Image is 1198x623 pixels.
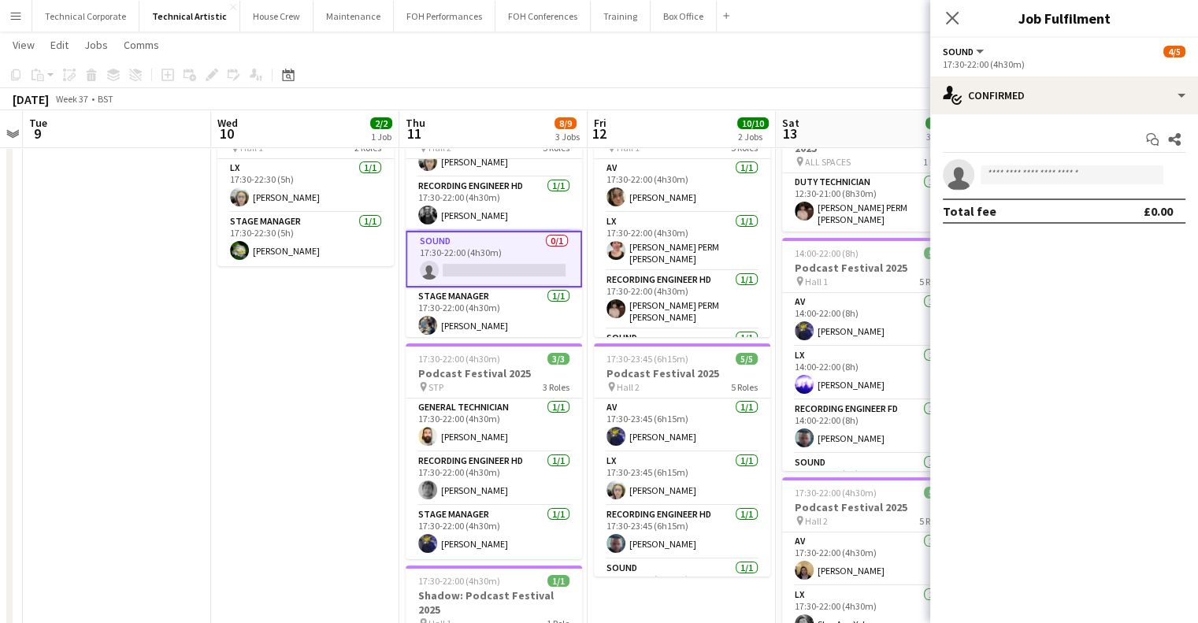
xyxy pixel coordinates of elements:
h3: Podcast Festival 2025 [406,366,582,380]
app-job-card: 17:30-22:00 (4h30m)4/5Podcast Festival 2025 Hall 25 Roles[PERSON_NAME]LX1/117:30-22:00 (4h30m)[PE... [406,104,582,337]
span: 17:30-22:00 (4h30m) [418,353,500,365]
span: Week 37 [52,93,91,105]
app-card-role: AV1/114:00-22:00 (8h)[PERSON_NAME] [782,293,959,347]
h3: Podcast Festival 2025 [782,500,959,514]
span: 11/11 [925,117,957,129]
span: 5/5 [736,353,758,365]
span: Hall 2 [617,381,640,393]
span: 9 [27,124,47,143]
app-card-role: Sound1/1 [594,329,770,383]
button: Training [591,1,651,32]
div: 3 Jobs [926,131,956,143]
button: FOH Conferences [495,1,591,32]
app-job-card: 17:30-22:00 (4h30m)5/5Podcast Festival 2025 Hall 15 RolesAV1/117:30-22:00 (4h30m)[PERSON_NAME]LX1... [594,104,770,337]
div: £0.00 [1144,203,1173,219]
button: FOH Performances [394,1,495,32]
span: Thu [406,116,425,130]
span: View [13,38,35,52]
a: Edit [44,35,75,55]
span: 14:00-22:00 (8h) [795,247,859,259]
span: 10 [215,124,238,143]
app-card-role: AV1/117:30-22:00 (4h30m)[PERSON_NAME] [594,159,770,213]
span: 1/1 [547,575,569,587]
div: 1 Job [371,131,391,143]
app-job-card: 17:30-23:45 (6h15m)5/5Podcast Festival 2025 Hall 25 RolesAV1/117:30-23:45 (6h15m)[PERSON_NAME]LX1... [594,343,770,577]
a: Comms [117,35,165,55]
app-card-role: Stage Manager1/117:30-22:00 (4h30m)[PERSON_NAME] [406,287,582,341]
span: Jobs [84,38,108,52]
button: Sound [943,46,986,57]
span: Edit [50,38,69,52]
span: 2/2 [370,117,392,129]
span: 12 [592,124,606,143]
span: 17:30-23:45 (6h15m) [606,353,688,365]
h3: Job Fulfilment [930,8,1198,28]
app-card-role: Recording Engineer HD1/117:30-22:00 (4h30m)[PERSON_NAME] [406,177,582,231]
app-card-role: Recording Engineer HD1/117:30-22:00 (4h30m)[PERSON_NAME] [406,452,582,506]
span: ALL SPACES [805,156,851,168]
div: Total fee [943,203,996,219]
button: Maintenance [313,1,394,32]
span: 17:30-22:00 (4h30m) [795,487,877,499]
app-job-card: 17:30-22:00 (4h30m)3/3Podcast Festival 2025 STP3 RolesGeneral Technician1/117:30-22:00 (4h30m)[PE... [406,343,582,559]
span: 10/10 [737,117,769,129]
app-card-role: Sound1/117:30-23:45 (6h15m) [594,559,770,613]
app-card-role: Duty Technician1/112:30-21:00 (8h30m)[PERSON_NAME] PERM [PERSON_NAME] [782,173,959,232]
span: 5 Roles [919,515,946,527]
button: Box Office [651,1,717,32]
h3: Shadow: Podcast Festival 2025 [406,588,582,617]
span: Sat [782,116,799,130]
app-card-role: Recording Engineer HD1/117:30-22:00 (4h30m)[PERSON_NAME] PERM [PERSON_NAME] [594,271,770,329]
span: 3 Roles [543,381,569,393]
span: 17:30-22:00 (4h30m) [418,575,500,587]
span: Comms [124,38,159,52]
span: 13 [780,124,799,143]
a: View [6,35,41,55]
a: Jobs [78,35,114,55]
app-card-role: Sound0/117:30-22:00 (4h30m) [406,231,582,287]
span: 5 Roles [919,276,946,287]
app-card-role: LX1/117:30-22:00 (4h30m)[PERSON_NAME] PERM [PERSON_NAME] [594,213,770,271]
span: Wed [217,116,238,130]
span: STP [428,381,443,393]
span: 4/5 [1163,46,1185,57]
div: Confirmed [930,76,1198,114]
app-job-card: 12:30-21:00 (8h30m)1/1Duty Tech: Podcast Festival 2025 ALL SPACES1 RoleDuty Technician1/112:30-21... [782,104,959,232]
div: 2 Jobs [738,131,768,143]
app-job-card: 14:00-22:00 (8h)5/5Podcast Festival 2025 Hall 15 RolesAV1/114:00-22:00 (8h)[PERSON_NAME]LX1/114:0... [782,238,959,471]
div: 3 Jobs [555,131,580,143]
span: 1 Role [923,156,946,168]
span: 8/9 [554,117,577,129]
app-card-role: AV1/117:30-23:45 (6h15m)[PERSON_NAME] [594,399,770,452]
button: Technical Corporate [32,1,139,32]
div: [DATE] [13,91,49,107]
app-card-role: Stage Manager1/117:30-22:30 (5h)[PERSON_NAME] [217,213,394,266]
span: Sound [943,46,974,57]
app-job-card: 17:30-22:30 (5h)2/2Chromatica Orchestra Hall 12 RolesLX1/117:30-22:30 (5h)[PERSON_NAME]Stage Mana... [217,104,394,266]
span: 11 [403,124,425,143]
div: 17:30-22:00 (4h30m) [943,58,1185,70]
app-card-role: LX1/117:30-23:45 (6h15m)[PERSON_NAME] [594,452,770,506]
button: House Crew [240,1,313,32]
button: Technical Artistic [139,1,240,32]
span: 3/3 [547,353,569,365]
app-card-role: General Technician1/117:30-22:00 (4h30m)[PERSON_NAME] [406,399,582,452]
app-card-role: Sound1/114:00-22:00 (8h) [782,454,959,507]
h3: Podcast Festival 2025 [594,366,770,380]
span: Hall 1 [805,276,828,287]
app-card-role: LX1/114:00-22:00 (8h)[PERSON_NAME] [782,347,959,400]
app-card-role: LX1/117:30-22:30 (5h)[PERSON_NAME] [217,159,394,213]
span: Hall 2 [805,515,828,527]
span: Tue [29,116,47,130]
div: BST [98,93,113,105]
span: 5/5 [924,247,946,259]
span: Fri [594,116,606,130]
h3: Podcast Festival 2025 [782,261,959,275]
